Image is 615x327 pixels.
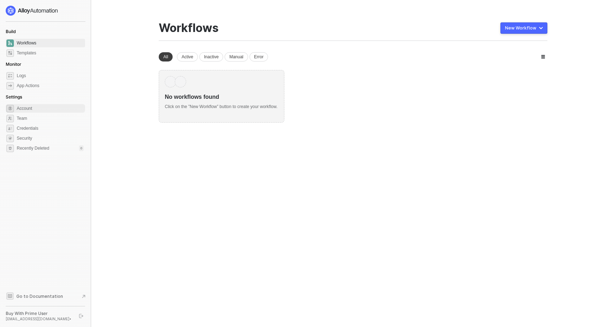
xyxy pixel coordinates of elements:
div: No workflows found [165,87,278,101]
span: document-arrow [80,293,87,300]
div: Inactive [199,52,223,61]
div: [EMAIL_ADDRESS][DOMAIN_NAME] • [6,316,73,321]
span: icon-logs [6,72,14,80]
div: All [159,52,173,61]
a: logo [6,6,85,16]
span: security [6,135,14,142]
span: dashboard [6,39,14,47]
span: marketplace [6,49,14,57]
div: App Actions [17,83,39,89]
div: Active [177,52,198,61]
span: logout [79,314,83,318]
span: team [6,115,14,122]
span: Go to Documentation [16,293,63,299]
div: Workflows [159,21,219,35]
span: Build [6,29,16,34]
span: Team [17,114,84,123]
span: icon-app-actions [6,82,14,90]
span: credentials [6,125,14,132]
span: Security [17,134,84,143]
span: Templates [17,49,84,57]
a: Knowledge Base [6,292,85,300]
div: 0 [79,145,84,151]
span: documentation [6,293,14,300]
span: Account [17,104,84,113]
div: Click on the ”New Workflow” button to create your workflow. [165,101,278,110]
span: Logs [17,71,84,80]
span: Settings [6,94,22,100]
button: New Workflow [500,22,547,34]
img: logo [6,6,58,16]
span: Workflows [17,39,84,47]
div: Error [249,52,268,61]
div: Buy With Prime User [6,311,73,316]
span: settings [6,145,14,152]
div: New Workflow [505,25,536,31]
span: Credentials [17,124,84,133]
span: Recently Deleted [17,145,49,151]
div: Manual [225,52,248,61]
span: Monitor [6,61,21,67]
span: settings [6,105,14,112]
